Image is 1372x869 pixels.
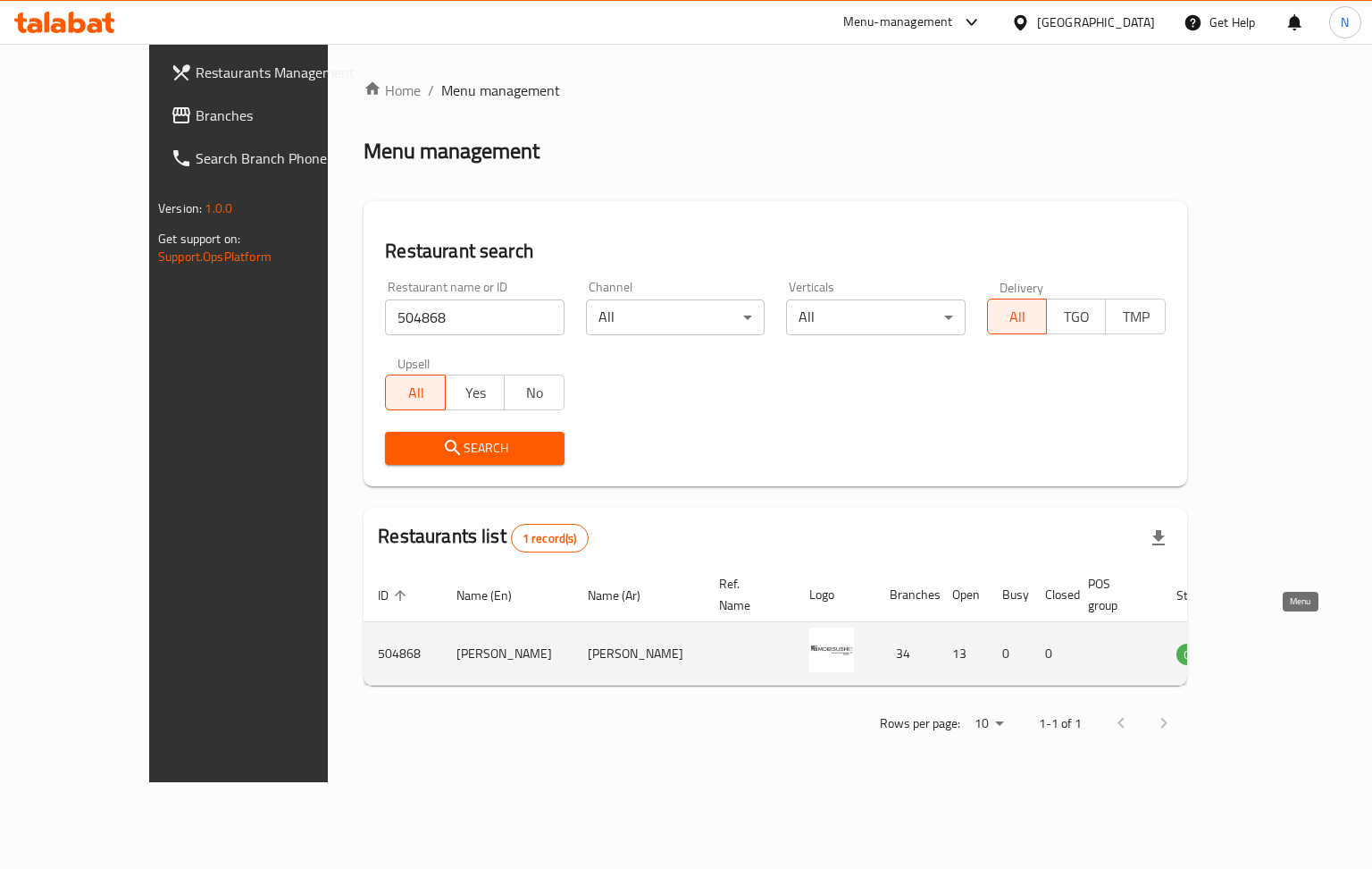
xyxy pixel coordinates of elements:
[1054,304,1099,330] span: TGO
[158,245,272,268] a: Support.OpsPlatform
[364,622,442,686] td: 504868
[385,432,564,465] button: Search
[573,622,705,686] td: [PERSON_NAME]
[1031,622,1074,686] td: 0
[1046,299,1106,334] button: TGO
[719,573,774,616] span: Ref. Name
[938,622,988,686] td: 13
[156,51,379,94] a: Restaurants Management
[875,568,938,622] th: Branches
[1088,573,1141,616] span: POS group
[511,524,589,553] div: Total records count
[786,300,965,335] div: All
[156,137,379,180] a: Search Branch Phone
[1037,13,1155,32] div: [GEOGRAPHIC_DATA]
[385,238,1166,265] h2: Restaurant search
[1176,645,1220,665] span: OPEN
[512,530,588,547] span: 1 record(s)
[393,380,438,406] span: All
[364,80,1187,101] nav: breadcrumb
[378,523,588,553] h2: Restaurants list
[158,227,240,250] span: Get support on:
[1039,713,1082,735] p: 1-1 of 1
[795,568,875,622] th: Logo
[512,380,556,406] span: No
[880,713,960,735] p: Rows per page:
[967,711,1010,738] div: Rows per page:
[364,137,540,165] h2: Menu management
[586,300,765,335] div: All
[456,585,535,606] span: Name (En)
[378,585,412,606] span: ID
[995,304,1040,330] span: All
[1176,644,1220,665] div: OPEN
[1176,585,1234,606] span: Status
[364,568,1318,686] table: enhanced table
[196,148,364,169] span: Search Branch Phone
[196,62,364,83] span: Restaurants Management
[875,622,938,686] td: 34
[588,585,664,606] span: Name (Ar)
[196,105,364,126] span: Branches
[988,622,1031,686] td: 0
[399,437,549,460] span: Search
[158,197,202,220] span: Version:
[156,94,379,137] a: Branches
[938,568,988,622] th: Open
[1105,299,1165,334] button: TMP
[987,299,1047,334] button: All
[397,357,431,369] label: Upsell
[1113,304,1158,330] span: TMP
[453,380,498,406] span: Yes
[441,80,560,101] span: Menu management
[385,300,564,335] input: Search for restaurant name or ID..
[205,197,232,220] span: 1.0.0
[1000,281,1044,293] label: Delivery
[445,375,505,410] button: Yes
[809,628,854,672] img: Mori Sushi
[364,80,421,101] a: Home
[428,80,434,101] li: /
[988,568,1031,622] th: Busy
[442,622,573,686] td: [PERSON_NAME]
[1137,517,1180,560] div: Export file
[1341,13,1349,32] span: N
[843,12,953,33] div: Menu-management
[1031,568,1074,622] th: Closed
[385,375,445,410] button: All
[504,375,564,410] button: No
